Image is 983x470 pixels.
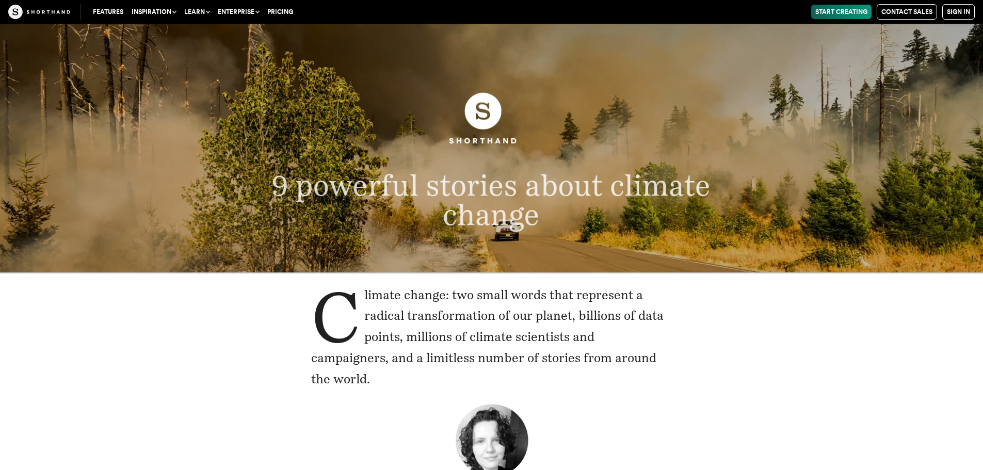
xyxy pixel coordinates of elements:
[311,285,672,390] p: Climate change: two small words that represent a radical transformation of our planet, billions o...
[8,5,70,19] img: The Craft
[127,5,180,19] button: Inspiration
[942,4,975,20] a: Sign in
[877,4,937,20] a: Contact Sales
[180,5,214,19] button: Learn
[272,168,711,232] span: 9 powerful stories about climate change
[263,5,297,19] a: Pricing
[811,5,872,19] a: Start Creating
[214,5,263,19] button: Enterprise
[89,5,127,19] a: Features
